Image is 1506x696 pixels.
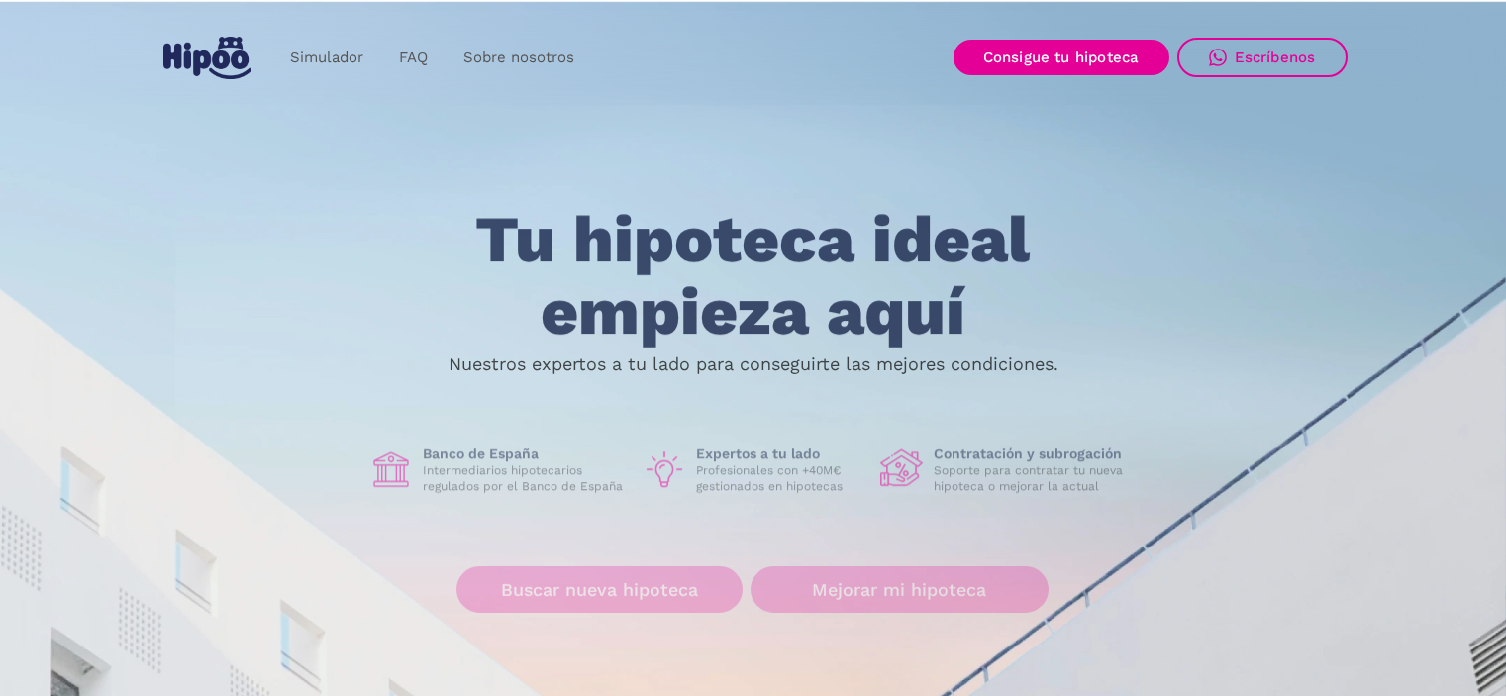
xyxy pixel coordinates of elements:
a: Sobre nosotros [446,39,592,77]
p: Intermediarios hipotecarios regulados por el Banco de España [423,463,627,495]
h1: Banco de España [423,446,627,463]
p: Soporte para contratar tu nueva hipoteca o mejorar la actual [934,463,1138,495]
h1: Tu hipoteca ideal empieza aquí [377,204,1128,348]
a: Consigue tu hipoteca [954,40,1169,75]
a: Buscar nueva hipoteca [456,566,743,613]
div: Escríbenos [1235,49,1316,66]
h1: Expertos a tu lado [696,446,864,463]
a: Mejorar mi hipoteca [751,566,1049,613]
a: FAQ [381,39,446,77]
h1: Contratación y subrogación [934,446,1138,463]
p: Profesionales con +40M€ gestionados en hipotecas [696,463,864,495]
a: Escríbenos [1177,38,1348,77]
a: Simulador [272,39,381,77]
a: home [159,29,256,87]
p: Nuestros expertos a tu lado para conseguirte las mejores condiciones. [449,356,1058,372]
